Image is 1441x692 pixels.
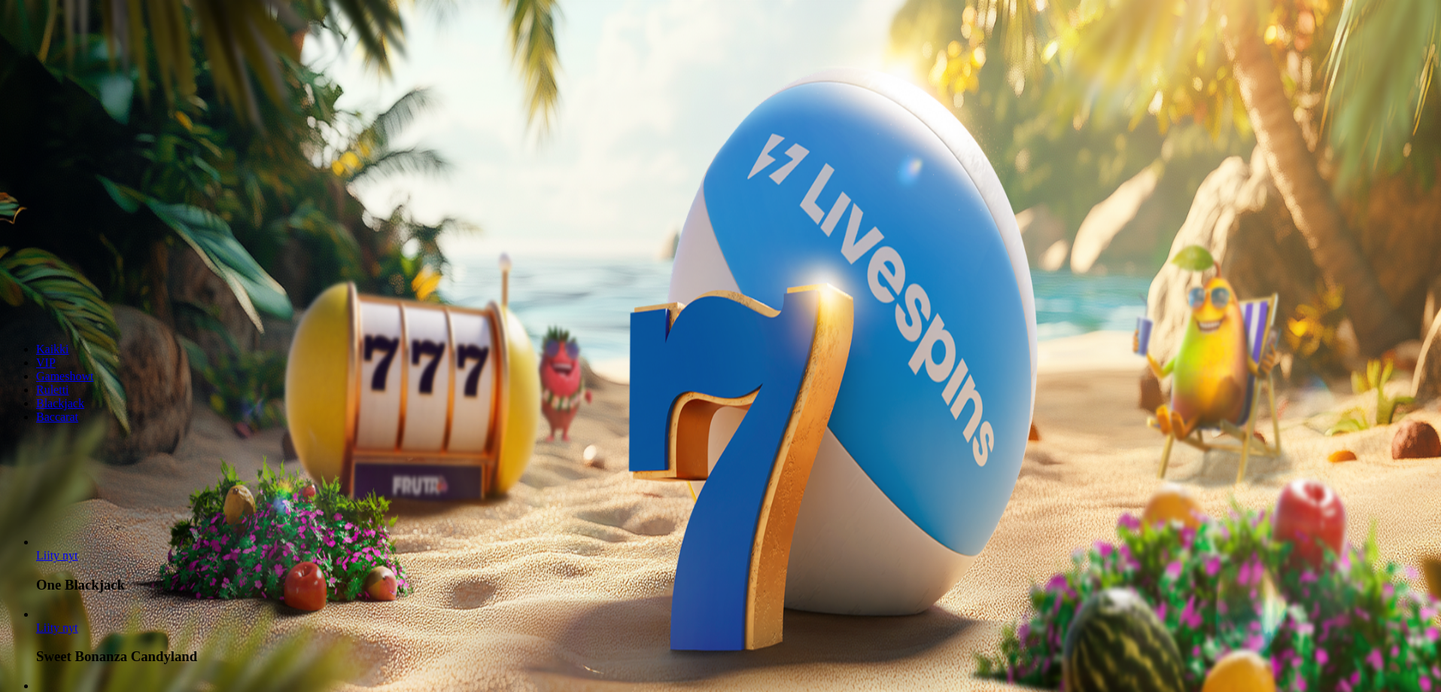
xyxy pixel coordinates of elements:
[36,621,78,634] a: Sweet Bonanza Candyland
[36,356,56,369] a: VIP
[6,317,1435,424] nav: Lobby
[36,549,78,562] span: Liity nyt
[36,343,69,355] a: Kaikki
[36,577,1435,593] h3: One Blackjack
[36,535,1435,593] article: One Blackjack
[36,648,1435,665] h3: Sweet Bonanza Candyland
[36,370,93,383] a: Gameshowt
[36,410,78,423] a: Baccarat
[36,383,69,396] a: Ruletti
[36,608,1435,666] article: Sweet Bonanza Candyland
[36,549,78,562] a: One Blackjack
[36,397,84,410] a: Blackjack
[6,317,1435,452] header: Lobby
[36,621,78,634] span: Liity nyt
